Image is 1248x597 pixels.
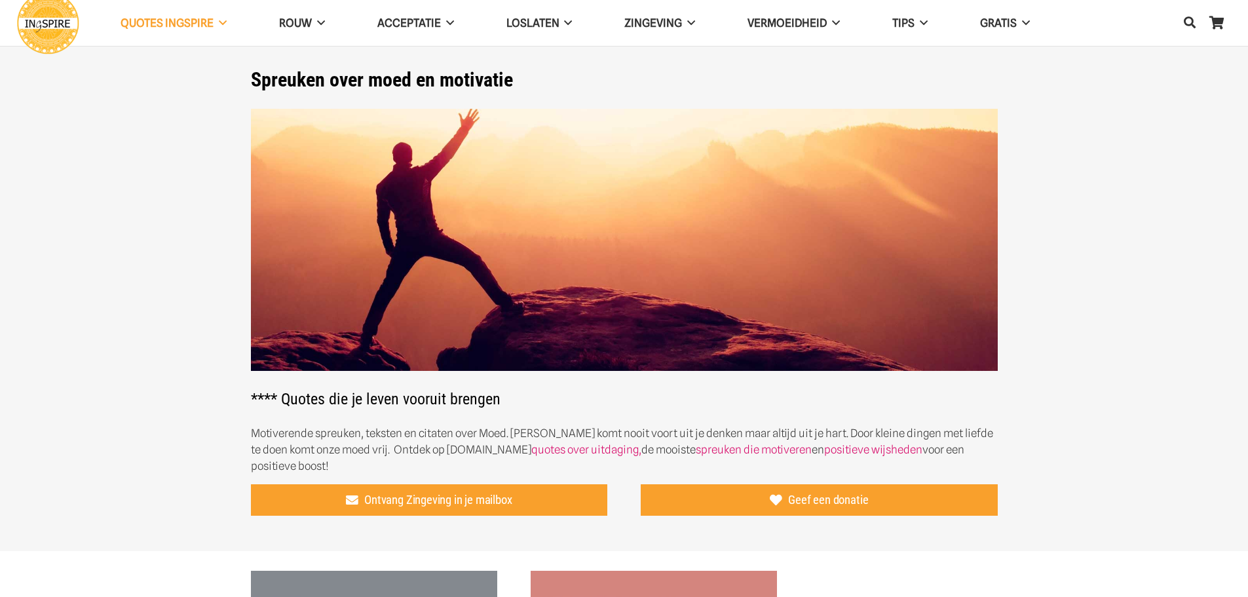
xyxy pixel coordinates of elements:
span: Loslaten Menu [559,17,573,29]
a: Geef een donatie [641,484,998,516]
a: We hebben er niet voor gekozen te LIJDEN in het leven, we mogen wel kiezen hoe het leven te LEIDE... [251,572,497,585]
span: GRATIS [980,16,1017,29]
a: Wat je bij Terugval niet mag vergeten [531,572,777,585]
span: Acceptatie Menu [441,17,454,29]
span: Acceptatie [377,16,441,29]
span: GRATIS Menu [1017,17,1030,29]
img: Spreuken over moed, moedig zijn en mooie woorden over uitdaging en kracht - ingspire.nl [251,109,998,372]
span: VERMOEIDHEID Menu [827,17,840,29]
a: Ontvang Zingeving in je mailbox [251,484,608,516]
a: spreuken die motiveren [696,443,812,456]
span: VERMOEIDHEID [747,16,827,29]
span: ROUW [279,16,312,29]
a: GRATISGRATIS Menu [954,7,1056,40]
h2: **** Quotes die je leven vooruit brengen [251,109,998,409]
a: QUOTES INGSPIREQUOTES INGSPIRE Menu [94,7,253,40]
span: TIPS [892,16,915,29]
a: LoslatenLoslaten Menu [480,7,599,40]
span: ROUW Menu [312,17,325,29]
span: Zingeving Menu [682,17,695,29]
a: ROUWROUW Menu [253,7,351,40]
a: Zoeken [1177,7,1203,39]
span: QUOTES INGSPIRE Menu [214,17,227,29]
span: Ontvang Zingeving in je mailbox [364,493,512,507]
a: VERMOEIDHEIDVERMOEIDHEID Menu [721,7,866,40]
span: TIPS Menu [915,17,928,29]
p: Motiverende spreuken, teksten en citaten over Moed. [PERSON_NAME] komt nooit voort uit je denken ... [251,425,998,474]
span: QUOTES INGSPIRE [121,16,214,29]
span: Loslaten [506,16,559,29]
a: TIPSTIPS Menu [866,7,954,40]
span: Zingeving [624,16,682,29]
h1: Spreuken over moed en motivatie [251,68,998,92]
a: positieve wijsheden [824,443,922,456]
a: ZingevingZingeving Menu [598,7,721,40]
a: AcceptatieAcceptatie Menu [351,7,480,40]
a: quotes over uitdaging, [531,443,641,456]
span: Geef een donatie [788,493,868,507]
